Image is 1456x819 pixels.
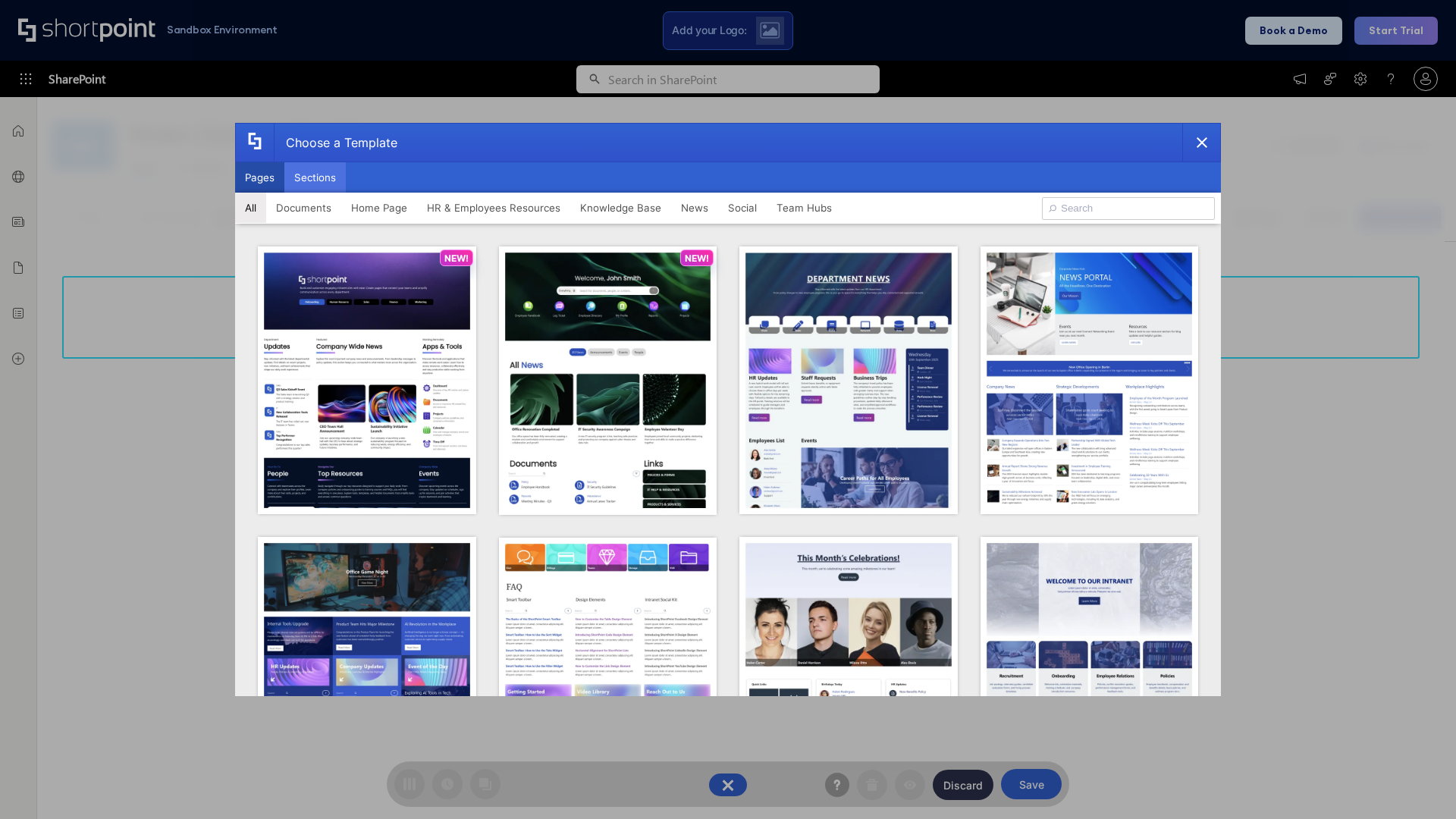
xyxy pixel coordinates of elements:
div: Choose a Template [274,124,397,162]
button: All [235,193,266,223]
p: NEW! [685,253,709,264]
button: News [671,193,718,223]
button: Home Page [341,193,417,223]
button: Documents [266,193,341,223]
button: Social [718,193,767,223]
button: Sections [284,162,346,193]
iframe: Chat Widget [1380,746,1456,819]
p: NEW! [444,253,469,264]
input: Search [1042,197,1215,220]
button: HR & Employees Resources [417,193,570,223]
button: Pages [235,162,284,193]
div: template selector [235,123,1221,696]
button: Knowledge Base [570,193,671,223]
button: Team Hubs [767,193,842,223]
